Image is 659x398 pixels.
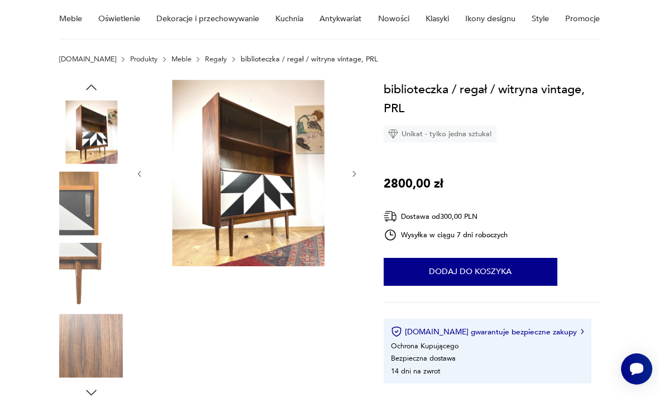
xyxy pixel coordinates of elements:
li: 14 dni na zwrot [391,366,440,376]
div: Unikat - tylko jedna sztuka! [384,126,496,142]
img: Zdjęcie produktu biblioteczka / regał / witryna vintage, PRL [59,243,123,306]
img: Zdjęcie produktu biblioteczka / regał / witryna vintage, PRL [154,80,340,266]
li: Bezpieczna dostawa [391,353,456,363]
img: Zdjęcie produktu biblioteczka / regał / witryna vintage, PRL [59,100,123,164]
div: Wysyłka w ciągu 7 dni roboczych [384,228,508,242]
a: Produkty [130,55,157,63]
button: Dodaj do koszyka [384,258,557,286]
img: Ikona certyfikatu [391,326,402,337]
a: Regały [205,55,227,63]
a: Meble [171,55,192,63]
img: Zdjęcie produktu biblioteczka / regał / witryna vintage, PRL [59,171,123,235]
div: Dostawa od 300,00 PLN [384,209,508,223]
a: [DOMAIN_NAME] [59,55,116,63]
p: 2800,00 zł [384,174,443,193]
h1: biblioteczka / regał / witryna vintage, PRL [384,80,600,118]
li: Ochrona Kupującego [391,341,459,351]
p: biblioteczka / regał / witryna vintage, PRL [241,55,378,63]
img: Ikona strzałki w prawo [581,329,584,334]
img: Ikona diamentu [388,129,398,139]
img: Zdjęcie produktu biblioteczka / regał / witryna vintage, PRL [59,314,123,377]
button: [DOMAIN_NAME] gwarantuje bezpieczne zakupy [391,326,584,337]
iframe: Smartsupp widget button [621,353,652,385]
img: Ikona dostawy [384,209,397,223]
